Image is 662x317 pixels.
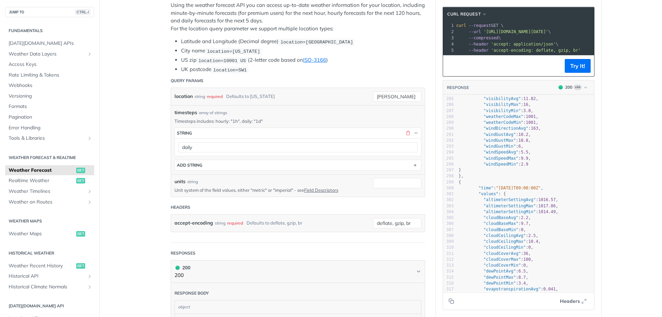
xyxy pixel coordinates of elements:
[459,144,523,149] span: : ,
[459,269,528,274] span: : ,
[175,266,180,270] span: 200
[181,47,425,55] li: City name
[5,133,94,143] a: Tools & LibrariesShow subpages for Tools & Libraries
[459,90,521,95] span: : ,
[9,72,92,79] span: Rate Limiting & Tokens
[280,39,353,44] span: location=[GEOGRAPHIC_DATA]
[9,125,92,131] span: Error Handling
[459,162,528,167] span: :
[177,130,192,136] div: string
[445,11,490,18] button: cURL Request
[456,23,466,28] span: curl
[523,263,526,268] span: 0
[496,186,541,190] span: "[DATE]T09:00:00Z"
[469,42,489,47] span: --header
[574,85,582,90] span: Log
[87,136,92,141] button: Show subpages for Tools & Libraries
[9,51,85,58] span: Weather Data Layers
[9,262,74,269] span: Weather Recent History
[181,38,425,46] li: Latitude and Longitude (Decimal degree)
[443,280,454,286] div: 316
[483,215,518,220] span: "cloudBaseAvg"
[405,130,411,136] button: Delete
[443,286,454,292] div: 317
[526,114,536,119] span: 1001
[174,271,190,279] p: 200
[565,59,591,73] button: Try It!
[459,114,538,119] span: : ,
[459,108,533,113] span: : ,
[5,229,94,239] a: Weather Mapsget
[538,197,556,202] span: 1016.57
[565,84,572,90] div: 200
[181,66,425,73] li: UK postcode
[5,80,94,91] a: Webhooks
[447,61,456,71] button: Copy to clipboard
[443,120,454,126] div: 289
[543,287,556,291] span: 0.041
[443,29,455,35] div: 2
[491,42,556,47] span: 'accept: application/json'
[207,49,260,54] span: location=[US_STATE]
[531,126,539,131] span: 163
[469,48,489,53] span: --header
[483,251,521,256] span: "cloudCoverAvg"
[9,93,92,100] span: Versioning
[5,176,94,186] a: Realtime Weatherget
[538,209,556,214] span: 1014.49
[9,82,92,89] span: Webhooks
[5,28,94,34] h2: Fundamentals
[5,218,94,224] h2: Weather Maps
[483,90,513,95] span: "uvIndexMin"
[559,85,563,89] span: 200
[171,204,190,210] div: Headers
[521,150,529,155] span: 5.5
[177,162,202,168] div: ADD string
[555,84,591,91] button: 200200Log
[459,257,533,262] span: : ,
[5,70,94,80] a: Rate Limiting & Tokens
[523,257,531,262] span: 100
[413,130,419,136] button: Hide
[443,257,454,262] div: 312
[443,173,454,179] div: 298
[521,162,529,167] span: 2.9
[9,114,92,121] span: Pagination
[174,290,209,296] div: Response body
[459,120,538,125] span: : ,
[5,186,94,197] a: Weather TimelinesShow subpages for Weather Timelines
[443,215,454,221] div: 305
[87,284,92,290] button: Show subpages for Historical Climate Normals
[5,91,94,101] a: Versioning
[443,275,454,280] div: 315
[459,126,541,131] span: : ,
[518,269,526,274] span: 6.5
[483,144,516,149] span: "windGustMin"
[459,263,528,268] span: : ,
[9,167,74,174] span: Weather Forecast
[483,263,521,268] span: "cloudCoverMin"
[87,274,92,279] button: Show subpages for Historical API
[483,108,521,113] span: "visibilityMin"
[459,180,461,185] span: {
[459,138,531,143] span: : ,
[9,188,85,195] span: Weather Timelines
[483,245,526,250] span: "cloudCeilingMin"
[174,264,190,271] div: 200
[174,178,185,185] label: units
[199,110,227,116] div: array of strings
[5,197,94,207] a: Weather on RoutesShow subpages for Weather on Routes
[483,221,518,226] span: "cloudBaseMax"
[87,189,92,194] button: Show subpages for Weather Timelines
[483,120,523,125] span: "weatherCodeMin"
[459,197,558,202] span: : ,
[5,155,94,161] h2: Weather Forecast & realtime
[483,275,516,280] span: "dewPointMax"
[75,9,90,15] span: CTRL-/
[5,38,94,49] a: [DATE][DOMAIN_NAME] APIs
[87,199,92,205] button: Show subpages for Weather on Routes
[469,36,499,40] span: --compressed
[483,281,516,286] span: "dewPointMin"
[459,215,531,220] span: : ,
[560,298,580,305] span: Headers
